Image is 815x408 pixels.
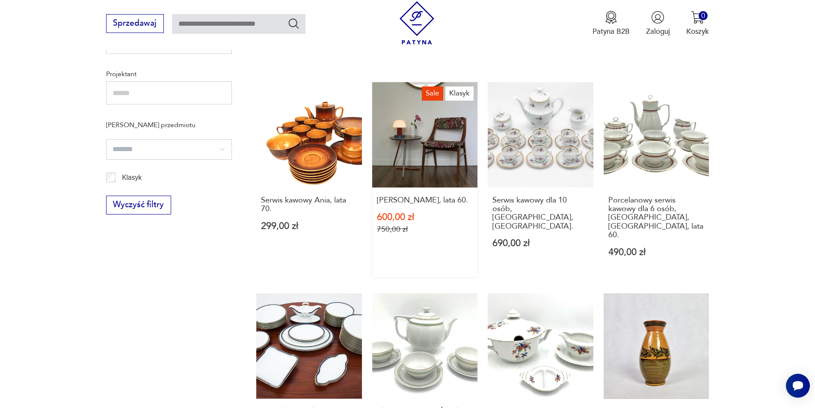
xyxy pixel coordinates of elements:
[377,225,473,234] p: 750,00 zł
[395,1,439,45] img: Patyna - sklep z meblami i dekoracjami vintage
[646,11,670,36] button: Zaloguj
[377,196,473,205] h3: [PERSON_NAME], lata 60.
[686,11,709,36] button: 0Koszyk
[256,82,362,277] a: Serwis kawowy Ania, lata 70.Serwis kawowy Ania, lata 70.299,00 zł
[287,17,300,30] button: Szukaj
[786,374,810,398] iframe: Smartsupp widget button
[593,11,630,36] a: Ikona medaluPatyna B2B
[604,82,709,277] a: Porcelanowy serwis kawowy dla 6 osób, Bogucice, Polska, lata 60.Porcelanowy serwis kawowy dla 6 o...
[106,21,164,27] a: Sprzedawaj
[651,11,664,24] img: Ikonka użytkownika
[261,196,357,214] h3: Serwis kawowy Ania, lata 70.
[106,14,164,33] button: Sprzedawaj
[261,222,357,231] p: 299,00 zł
[122,172,142,183] p: Klasyk
[492,196,589,231] h3: Serwis kawowy dla 10 osób, [GEOGRAPHIC_DATA], [GEOGRAPHIC_DATA].
[608,196,705,240] h3: Porcelanowy serwis kawowy dla 6 osób, [GEOGRAPHIC_DATA], [GEOGRAPHIC_DATA], lata 60.
[593,11,630,36] button: Patyna B2B
[492,239,589,248] p: 690,00 zł
[106,196,171,214] button: Wyczyść filtry
[377,213,473,222] p: 600,00 zł
[605,11,618,24] img: Ikona medalu
[608,248,705,257] p: 490,00 zł
[106,119,232,131] p: [PERSON_NAME] przedmiotu
[372,82,478,277] a: SaleKlasykKrzesło Skoczek, lata 60.[PERSON_NAME], lata 60.600,00 zł750,00 zł
[488,82,593,277] a: Serwis kawowy dla 10 osób, Wawel, Polska.Serwis kawowy dla 10 osób, [GEOGRAPHIC_DATA], [GEOGRAPHI...
[593,27,630,36] p: Patyna B2B
[691,11,704,24] img: Ikona koszyka
[646,27,670,36] p: Zaloguj
[686,27,709,36] p: Koszyk
[699,11,708,20] div: 0
[106,68,232,80] p: Projektant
